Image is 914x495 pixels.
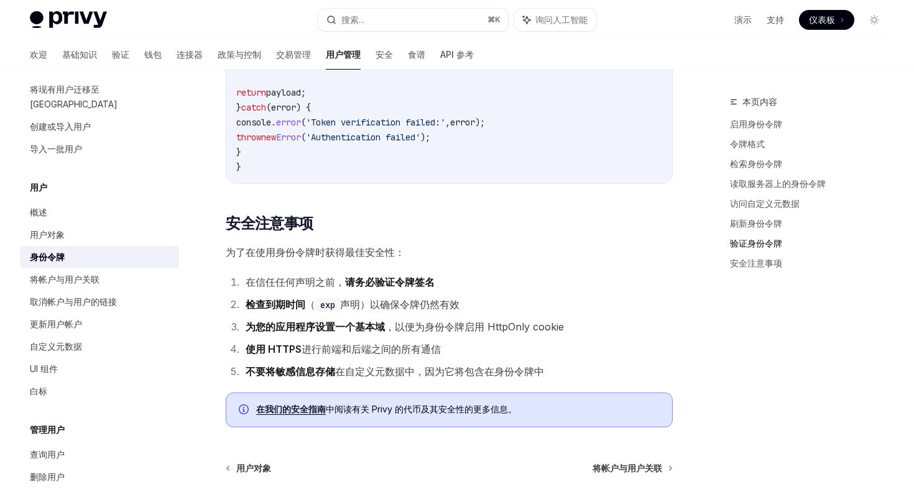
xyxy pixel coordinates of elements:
a: 仪表板 [799,10,854,30]
a: 食谱 [408,40,425,70]
span: new [261,132,276,143]
button: 切换暗模式 [864,10,884,30]
font: 概述 [30,207,47,217]
a: 将帐户与用户关联 [20,268,179,291]
font: 验证 [112,49,129,60]
button: 搜索...⌘K [318,9,507,31]
font: 搜索... [341,14,364,25]
font: 更新用户帐户 [30,319,82,329]
font: 安全 [376,49,393,60]
font: 导入一批用户 [30,143,82,154]
a: API 参考 [440,40,474,70]
font: ⌘ [487,15,495,24]
font: 管理用户 [30,424,65,435]
font: 身份令牌 [30,252,65,262]
font: 演示 [734,14,752,25]
span: console [236,117,271,128]
font: 白标 [30,386,47,396]
font: 中阅读有关 Privy 的代币及其安全性的更多信息 [326,404,508,414]
a: 验证 [112,40,129,70]
span: ( [301,117,306,128]
span: catch [241,102,266,113]
a: 将现有用户迁移至 [GEOGRAPHIC_DATA] [20,78,179,116]
span: ( [266,102,271,113]
font: 将帐户与用户关联 [30,274,99,284]
a: 白标 [20,380,179,402]
font: 基础知识 [62,49,97,60]
font: 启用身份令牌 [730,119,782,129]
a: UI 组件 [20,358,179,380]
a: 将帐户与用户关联 [593,462,672,475]
font: 用户对象 [30,229,65,240]
a: 创建或导入用户 [20,116,179,138]
font: 本页内容 [742,96,777,107]
a: 演示 [734,14,752,26]
font: 欢迎 [30,49,47,60]
a: 查询用户 [20,443,179,466]
span: error [276,117,301,128]
a: 检索身份令牌 [730,154,894,174]
a: 支持 [767,14,784,26]
span: ; [301,87,306,98]
span: . [271,117,276,128]
font: 验证身份令牌 [730,238,782,248]
span: Error [276,132,301,143]
font: 删除用户 [30,471,65,482]
span: } [236,147,241,158]
a: 访问自定义元数据 [730,194,894,214]
font: 为了在使用身份令牌时获得最佳安全性： [226,246,405,258]
font: 自定义元数据 [30,341,82,352]
a: 欢迎 [30,40,47,70]
font: 支持 [767,14,784,25]
font: 用户对象 [236,463,271,473]
a: 政策与控制 [218,40,261,70]
span: ); [475,117,485,128]
font: 食谱 [408,49,425,60]
font: 请务必验证令牌签名 [345,276,435,288]
a: 安全注意事项 [730,253,894,273]
span: } [236,102,241,113]
span: ) { [296,102,311,113]
font: 进行前端和后端之间的所有通信 [302,343,441,355]
a: 自定义元数据 [20,335,179,358]
font: 用户 [30,182,47,193]
a: 概述 [20,201,179,224]
a: 基础知识 [62,40,97,70]
a: 连接器 [177,40,203,70]
span: 'Token verification failed:' [306,117,445,128]
a: 身份令牌 [20,246,179,268]
a: 用户对象 [227,462,271,475]
span: throw [236,132,261,143]
font: 使用 HTTPS [246,343,302,355]
span: error [450,117,475,128]
a: 钱包 [144,40,162,70]
font: 安全注意事项 [730,258,782,268]
a: 启用身份令牌 [730,114,894,134]
a: 用户管理 [326,40,361,70]
span: } [236,161,241,173]
font: 查询用户 [30,449,65,460]
a: 在我们的安全指南 [256,404,326,415]
font: 将帐户与用户关联 [593,463,662,473]
span: ); [420,132,430,143]
a: 验证身份令牌 [730,234,894,253]
a: 导入一批用户 [20,138,179,160]
code: exp [315,298,340,312]
font: 。 [508,404,517,414]
font: 读取服务器上的身份令牌 [730,178,826,189]
font: 令牌格式 [730,139,765,149]
a: 取消帐户与用户的链接 [20,291,179,313]
font: （ [305,298,315,311]
font: 询问人工智能 [535,14,588,25]
a: 安全 [376,40,393,70]
font: 在信任任何声明之前， [246,276,345,288]
span: error [271,102,296,113]
font: 刷新身份令牌 [730,218,782,229]
a: 用户对象 [20,224,179,246]
font: API 参考 [440,49,474,60]
a: 更新用户帐户 [20,313,179,335]
span: ( [301,132,306,143]
a: 令牌格式 [730,134,894,154]
img: 灯光标志 [30,11,107,29]
font: UI 组件 [30,363,58,374]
